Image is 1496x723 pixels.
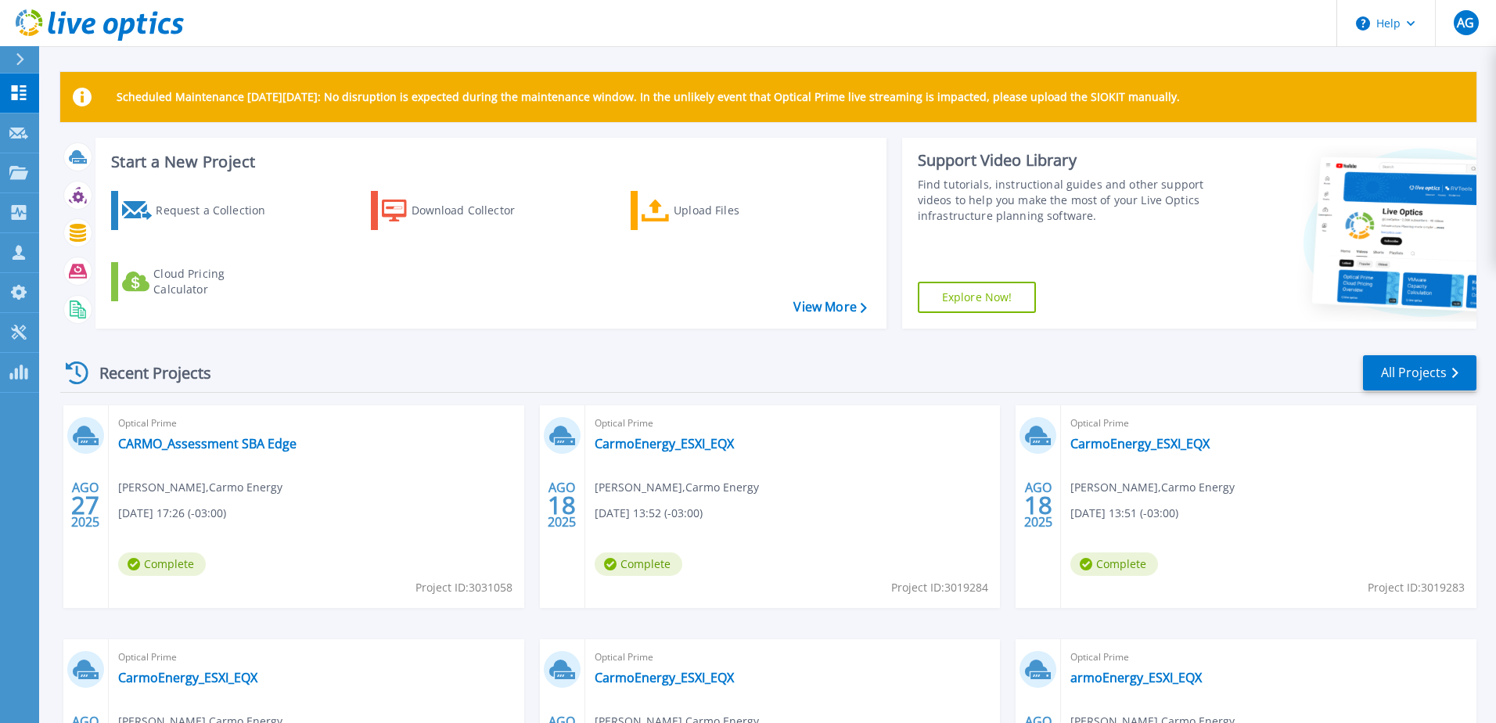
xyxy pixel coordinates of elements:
span: Project ID: 3019284 [891,579,988,596]
a: View More [793,300,866,315]
span: [DATE] 17:26 (-03:00) [118,505,226,522]
a: CarmoEnergy_ESXI_EQX [1070,436,1210,451]
div: Request a Collection [156,195,281,226]
span: 27 [71,498,99,512]
div: Download Collector [412,195,537,226]
span: Project ID: 3019283 [1368,579,1465,596]
span: 18 [1024,498,1052,512]
a: armoEnergy_ESXI_EQX [1070,670,1202,685]
a: Upload Files [631,191,805,230]
span: AG [1457,16,1474,29]
span: [PERSON_NAME] , Carmo Energy [118,479,282,496]
span: Complete [595,552,682,576]
p: Scheduled Maintenance [DATE][DATE]: No disruption is expected during the maintenance window. In t... [117,91,1180,103]
span: [PERSON_NAME] , Carmo Energy [1070,479,1235,496]
div: AGO 2025 [1023,477,1053,534]
span: Complete [118,552,206,576]
span: Project ID: 3031058 [415,579,512,596]
div: Cloud Pricing Calculator [153,266,279,297]
h3: Start a New Project [111,153,866,171]
span: [PERSON_NAME] , Carmo Energy [595,479,759,496]
a: CarmoEnergy_ESXI_EQX [595,670,734,685]
div: Upload Files [674,195,799,226]
span: Optical Prime [595,649,991,666]
div: AGO 2025 [547,477,577,534]
a: CarmoEnergy_ESXI_EQX [118,670,257,685]
span: Optical Prime [118,415,515,432]
span: Optical Prime [118,649,515,666]
span: Optical Prime [595,415,991,432]
span: 18 [548,498,576,512]
div: Recent Projects [60,354,232,392]
a: Download Collector [371,191,545,230]
a: All Projects [1363,355,1476,390]
div: AGO 2025 [70,477,100,534]
span: Complete [1070,552,1158,576]
div: Find tutorials, instructional guides and other support videos to help you make the most of your L... [918,177,1210,224]
span: [DATE] 13:51 (-03:00) [1070,505,1178,522]
span: Optical Prime [1070,649,1467,666]
a: Explore Now! [918,282,1037,313]
a: CarmoEnergy_ESXI_EQX [595,436,734,451]
a: CARMO_Assessment SBA Edge [118,436,297,451]
a: Request a Collection [111,191,286,230]
div: Support Video Library [918,150,1210,171]
span: [DATE] 13:52 (-03:00) [595,505,703,522]
span: Optical Prime [1070,415,1467,432]
a: Cloud Pricing Calculator [111,262,286,301]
